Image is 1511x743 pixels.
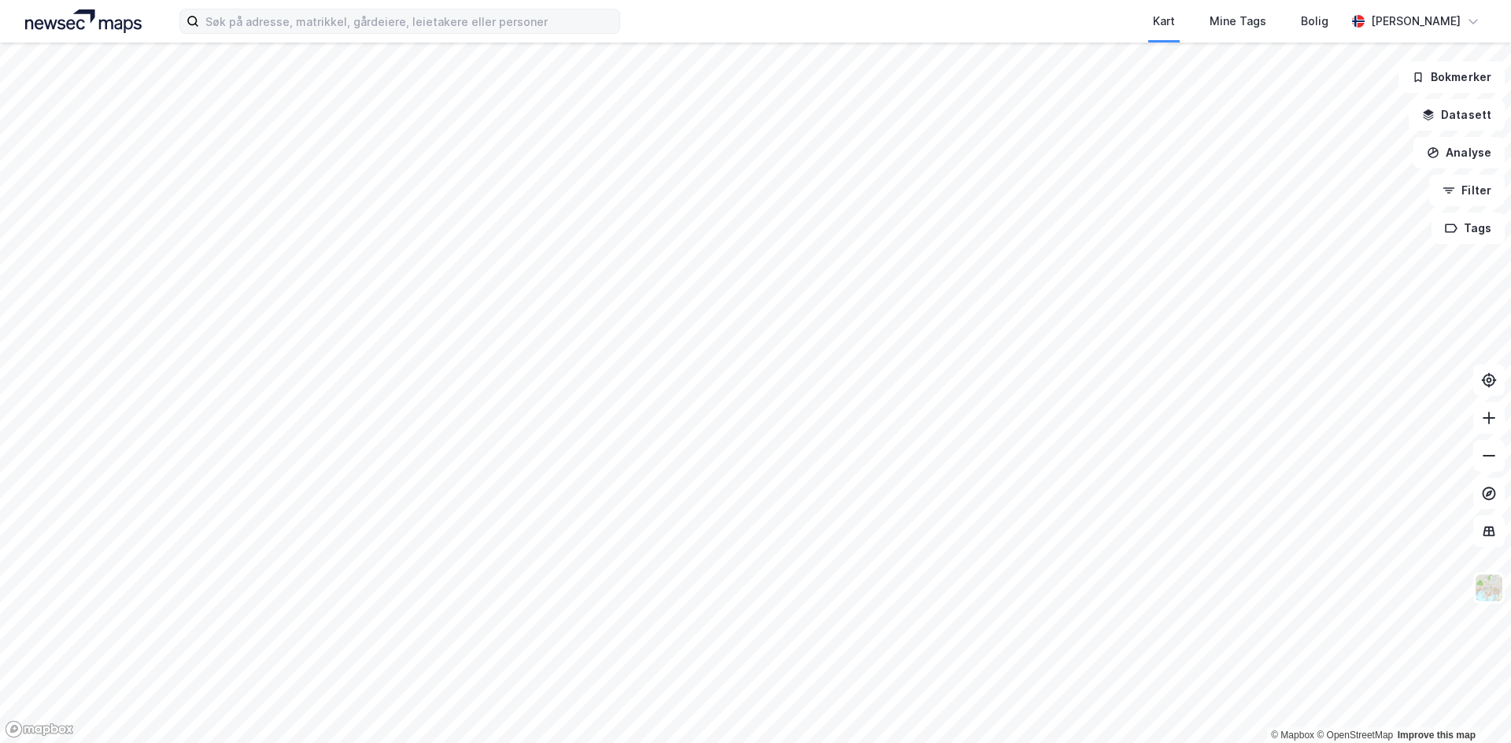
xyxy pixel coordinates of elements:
[1301,12,1328,31] div: Bolig
[1153,12,1175,31] div: Kart
[199,9,619,33] input: Søk på adresse, matrikkel, gårdeiere, leietakere eller personer
[25,9,142,33] img: logo.a4113a55bc3d86da70a041830d287a7e.svg
[1432,667,1511,743] iframe: Chat Widget
[1371,12,1461,31] div: [PERSON_NAME]
[1210,12,1266,31] div: Mine Tags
